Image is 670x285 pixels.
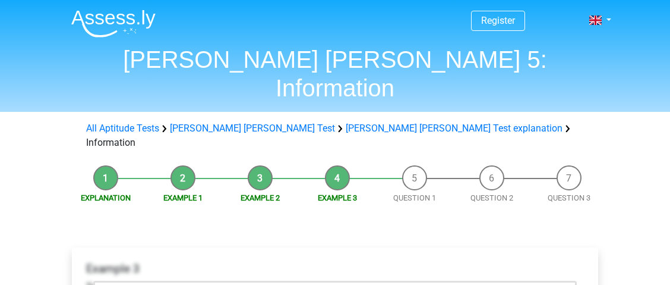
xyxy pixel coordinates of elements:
a: Example 1 [163,193,203,202]
a: Example 2 [241,193,280,202]
a: Explanation [81,193,131,202]
img: Assessly [71,10,156,37]
h1: [PERSON_NAME] [PERSON_NAME] 5: Information [62,45,608,102]
a: Example 3 [318,193,357,202]
a: All Aptitude Tests [86,123,159,134]
div: Information [81,121,589,150]
a: Register [481,15,515,26]
b: Example 3 [86,262,140,275]
a: [PERSON_NAME] [PERSON_NAME] Test [170,123,335,134]
a: Question 2 [470,193,513,202]
a: Question 1 [393,193,436,202]
a: Question 3 [548,193,590,202]
a: [PERSON_NAME] [PERSON_NAME] Test explanation [346,123,562,134]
